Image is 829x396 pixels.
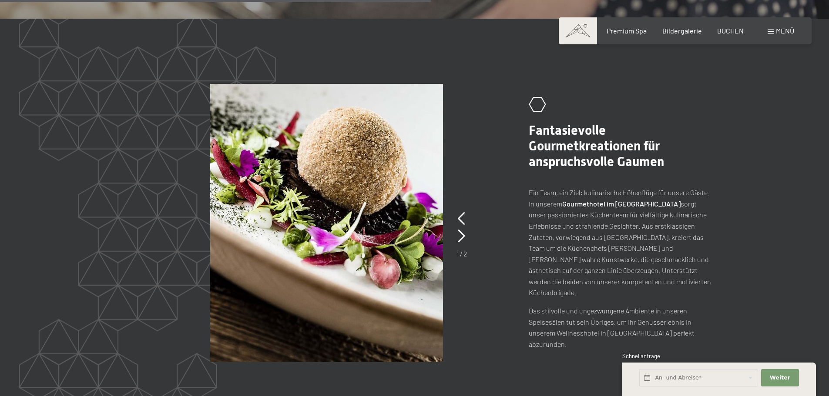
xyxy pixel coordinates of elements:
span: 2 [463,250,467,258]
img: Südtiroler Küche im Hotel Schwarzenstein genießen [210,84,443,362]
a: Bildergalerie [662,27,702,35]
button: Weiter [761,369,799,387]
a: Premium Spa [607,27,647,35]
span: Weiter [770,374,790,382]
span: Fantasievolle Gourmetkreationen für anspruchsvolle Gaumen [529,123,664,169]
a: BUCHEN [717,27,744,35]
p: Das stilvolle und ungezwungene Ambiente in unseren Speisesälen tut sein Übriges, um Ihr Genusserl... [529,305,712,349]
strong: Gourmethotel im [GEOGRAPHIC_DATA] [562,200,681,208]
span: 1 [456,250,459,258]
span: Schnellanfrage [622,353,660,359]
span: Menü [776,27,794,35]
span: / [460,250,463,258]
p: Ein Team, ein Ziel: kulinarische Höhenflüge für unsere Gäste. In unserem sorgt unser passionierte... [529,187,712,298]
